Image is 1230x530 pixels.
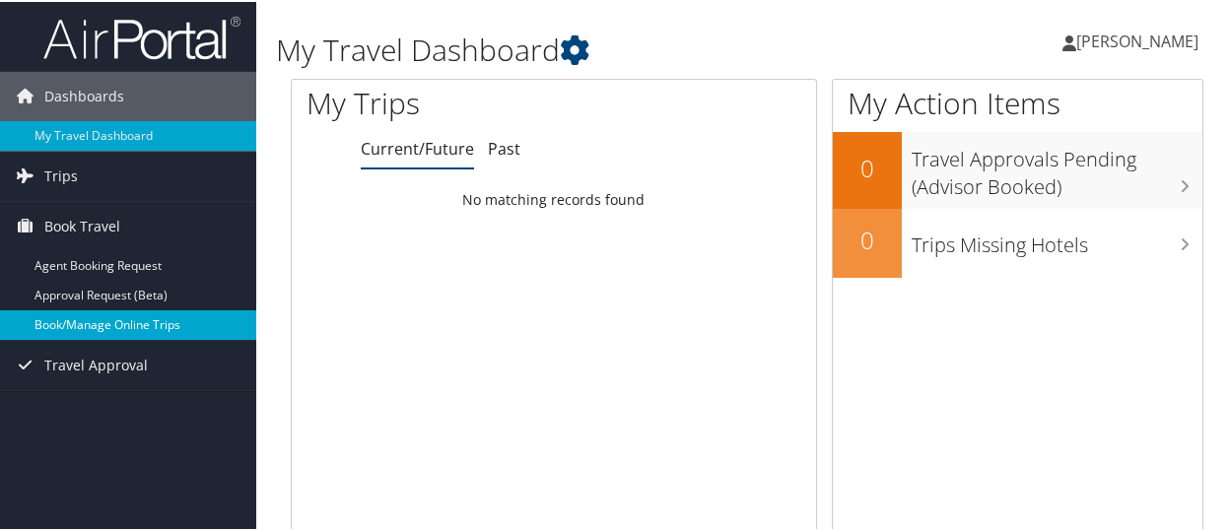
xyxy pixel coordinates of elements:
[44,150,78,199] span: Trips
[833,81,1202,122] h1: My Action Items
[833,222,902,255] h2: 0
[912,134,1202,199] h3: Travel Approvals Pending (Advisor Booked)
[276,28,904,69] h1: My Travel Dashboard
[488,136,520,158] a: Past
[361,136,474,158] a: Current/Future
[833,150,902,183] h2: 0
[292,180,816,216] td: No matching records found
[1076,29,1198,50] span: [PERSON_NAME]
[307,81,582,122] h1: My Trips
[833,207,1202,276] a: 0Trips Missing Hotels
[44,200,120,249] span: Book Travel
[1062,10,1218,69] a: [PERSON_NAME]
[912,220,1202,257] h3: Trips Missing Hotels
[44,339,148,388] span: Travel Approval
[44,70,124,119] span: Dashboards
[833,130,1202,206] a: 0Travel Approvals Pending (Advisor Booked)
[43,13,240,59] img: airportal-logo.png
